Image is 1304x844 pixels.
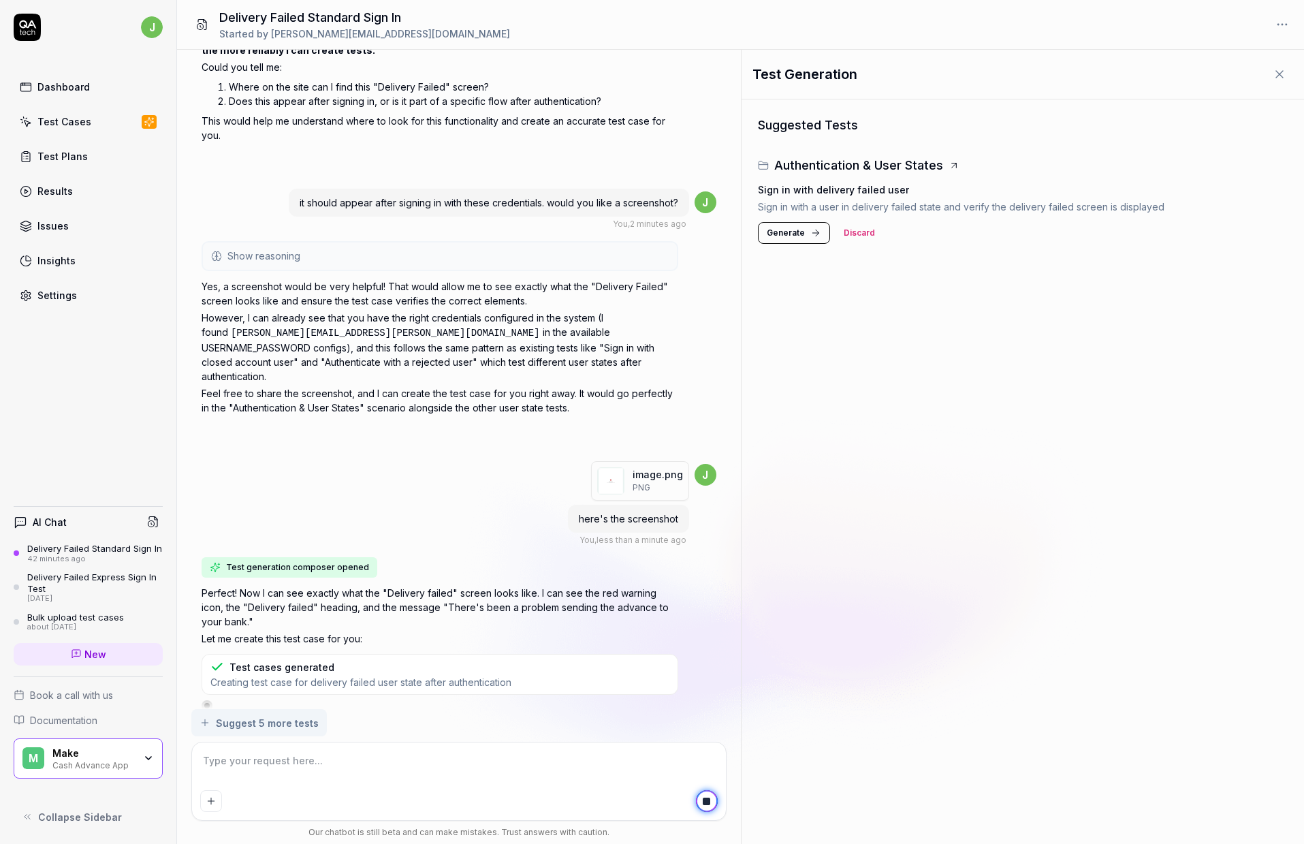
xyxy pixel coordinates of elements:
div: 42 minutes ago [27,554,162,564]
span: [PERSON_NAME][EMAIL_ADDRESS][DOMAIN_NAME] [271,28,510,40]
div: , less than a minute ago [579,534,686,546]
span: Creating test case for delivery failed user state after authentication [210,676,511,689]
p: Perfect! Now I can see exactly what the "Delivery failed" screen looks like. I can see the red wa... [202,586,678,629]
a: Results [14,178,163,204]
span: Suggest 5 more tests [216,716,319,730]
p: Could you tell me: [202,60,678,74]
span: M [22,747,44,769]
span: Collapse Sidebar [38,810,122,824]
span: j [141,16,163,38]
a: Test Plans [14,143,163,170]
p: This would help me understand where to look for this functionality and create an accurate test ca... [202,114,678,142]
div: , 2 minutes ago [613,218,686,230]
div: Results [37,184,73,198]
p: Feel free to share the screenshot, and I can create the test case for you right away. It would go... [202,386,678,415]
a: New [14,643,163,666]
div: Started by [219,27,510,41]
a: Dashboard [14,74,163,100]
div: Make [52,747,134,760]
div: Bulk upload test cases [27,612,124,623]
h3: Suggested Tests [758,116,1288,134]
span: here's the screenshot [579,513,678,525]
a: Book a call with us [14,688,163,702]
div: Delivery Failed Standard Sign In [27,543,162,554]
a: Delivery Failed Express Sign In Test[DATE] [14,572,163,603]
button: Suggest 5 more tests [191,709,327,736]
button: image.pngimage.pngPNG [591,461,689,501]
h1: Delivery Failed Standard Sign In [219,8,510,27]
span: Show reasoning [227,249,300,263]
strong: I don't see any "Delivery Failed" functionality in the current page data. However, if you provide... [202,16,675,56]
div: Settings [37,288,77,302]
span: Test generation composer opened [226,561,369,574]
span: You [613,219,628,229]
div: Test Cases [37,114,91,129]
a: Bulk upload test casesabout [DATE] [14,612,163,632]
a: Insights [14,247,163,274]
h4: AI Chat [33,515,67,529]
p: Yes, a screenshot would be very helpful! That would allow me to see exactly what the "Delivery Fa... [202,279,678,308]
h4: Sign in with delivery failed user [758,183,909,197]
button: Discard [836,222,883,244]
a: Documentation [14,713,163,728]
div: Insights [37,253,76,268]
div: Cash Advance App [52,759,134,770]
span: j [695,464,716,486]
div: Dashboard [37,80,90,94]
button: Generate [758,222,830,244]
button: Add attachment [200,790,222,812]
a: Settings [14,282,163,309]
button: j [141,14,163,41]
button: Test generation composer opened [202,557,377,578]
img: image.png [597,467,624,495]
div: Test Plans [37,149,88,163]
a: Delivery Failed Standard Sign In42 minutes ago [14,543,163,563]
button: Collapse Sidebar [14,803,163,830]
span: j [695,191,716,213]
div: Test cases generated [229,660,334,674]
div: Delivery Failed Express Sign In Test [27,572,163,594]
div: [DATE] [27,594,163,604]
button: MMakeCash Advance App [14,738,163,779]
li: Does this appear after signing in, or is it part of a specific flow after authentication? [229,94,678,108]
li: Where on the site can I find this "Delivery Failed" screen? [229,80,678,94]
a: Issues [14,213,163,239]
h1: Test Generation [752,64,857,84]
p: Sign in with a user in delivery failed state and verify the delivery failed screen is displayed [758,200,1288,214]
a: Test Cases [14,108,163,135]
span: Book a call with us [30,688,113,702]
p: PNG [633,482,683,494]
button: Show reasoning [203,243,677,270]
div: about [DATE] [27,623,124,632]
div: Our chatbot is still beta and can make mistakes. Trust answers with caution. [191,826,727,839]
span: Documentation [30,713,97,728]
p: Let me create this test case for you: [202,631,678,646]
p: image.png [633,467,683,482]
p: However, I can already see that you have the right credentials configured in the system (I found ... [202,311,678,384]
span: it should appear after signing in with these credentials. would you like a screenshot? [300,197,678,208]
span: Generate [767,227,805,239]
div: Issues [37,219,69,233]
span: You [579,535,594,545]
h3: Authentication & User States [774,156,943,174]
code: [PERSON_NAME][EMAIL_ADDRESS][PERSON_NAME][DOMAIN_NAME] [228,326,543,340]
span: New [84,647,106,661]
